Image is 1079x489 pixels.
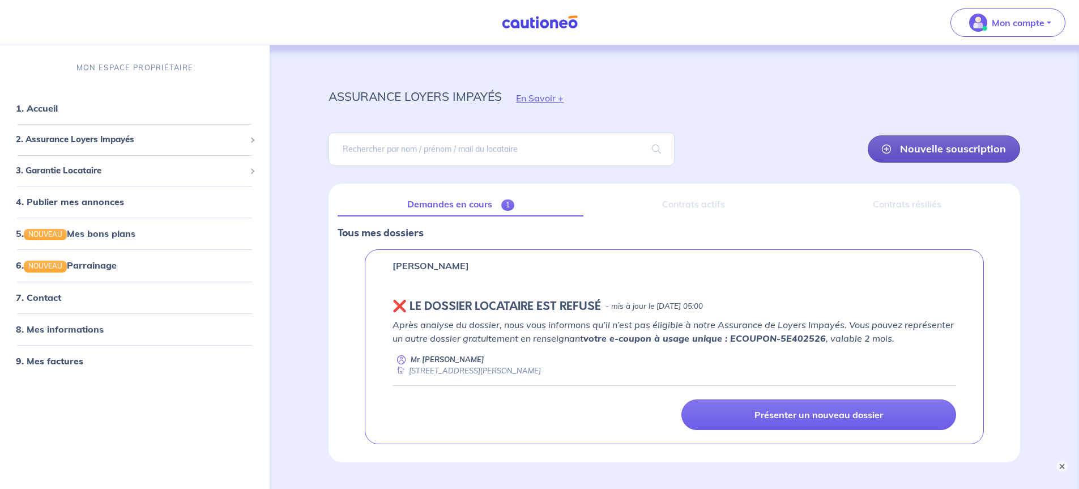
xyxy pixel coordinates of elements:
p: MON ESPACE PROPRIÉTAIRE [76,62,193,73]
strong: votre e-coupon à usage unique : ECOUPON-5E402526 [583,333,826,344]
button: illu_account_valid_menu.svgMon compte [950,8,1065,37]
div: 3. Garantie Locataire [5,160,265,182]
div: 8. Mes informations [5,318,265,341]
span: search [638,133,675,165]
a: Demandes en cours1 [338,193,583,216]
a: 6.NOUVEAUParrainage [16,260,117,271]
img: Cautioneo [497,15,582,29]
a: 1. Accueil [16,103,58,114]
div: 6.NOUVEAUParrainage [5,254,265,277]
p: assurance loyers impayés [329,86,502,107]
button: × [1056,461,1068,472]
button: En Savoir + [502,82,578,114]
div: 4. Publier mes annonces [5,190,265,213]
div: state: REJECTED, Context: NEW,CHOOSE-CERTIFICATE,ALONE,LESSOR-DOCUMENTS [393,300,956,313]
span: 2. Assurance Loyers Impayés [16,133,245,146]
input: Rechercher par nom / prénom / mail du locataire [329,133,674,165]
div: 1. Accueil [5,97,265,120]
a: 4. Publier mes annonces [16,196,124,207]
div: [STREET_ADDRESS][PERSON_NAME] [393,365,541,376]
a: 8. Mes informations [16,324,104,335]
a: 5.NOUVEAUMes bons plans [16,228,135,239]
h5: ❌️️ LE DOSSIER LOCATAIRE EST REFUSÉ [393,300,601,313]
a: 7. Contact [16,292,61,303]
img: illu_account_valid_menu.svg [969,14,987,32]
p: Après analyse du dossier, nous vous informons qu’il n’est pas éligible à notre Assurance de Loyer... [393,318,956,345]
a: 9. Mes factures [16,355,83,367]
div: 9. Mes factures [5,350,265,372]
div: 7. Contact [5,286,265,309]
p: [PERSON_NAME] [393,259,469,273]
a: Nouvelle souscription [868,135,1020,163]
div: 2. Assurance Loyers Impayés [5,129,265,151]
span: 3. Garantie Locataire [16,164,245,177]
p: Présenter un nouveau dossier [754,409,883,420]
span: 1 [501,199,514,211]
p: Mon compte [992,16,1044,29]
p: - mis à jour le [DATE] 05:00 [605,301,703,312]
p: Mr [PERSON_NAME] [411,354,484,365]
div: 5.NOUVEAUMes bons plans [5,222,265,245]
p: Tous mes dossiers [338,226,1011,240]
a: Présenter un nouveau dossier [681,399,956,430]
